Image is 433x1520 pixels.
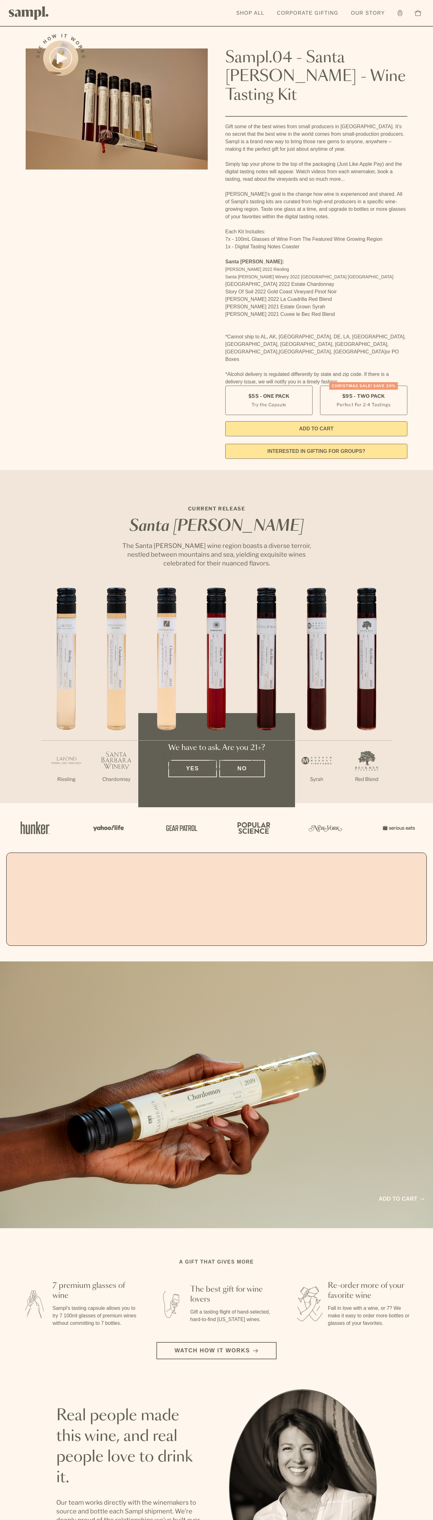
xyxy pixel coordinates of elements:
div: Christmas SALE! Save 20% [329,382,398,390]
small: Perfect For 2-4 Tastings [337,401,390,408]
li: 3 / 7 [141,588,191,803]
p: Chardonnay [91,776,141,783]
p: Riesling [41,776,91,783]
li: 5 / 7 [242,588,292,803]
p: Syrah [292,776,342,783]
a: Add to cart [379,1195,424,1203]
img: Sampl.04 - Santa Barbara - Wine Tasting Kit [26,48,208,170]
button: Add to Cart [225,421,407,436]
li: 7 / 7 [342,588,392,803]
a: interested in gifting for groups? [225,444,407,459]
small: Try the Capsule [252,401,286,408]
a: Corporate Gifting [274,6,342,20]
p: Red Blend [242,776,292,783]
p: Pinot Noir [191,776,242,783]
span: $95 - Two Pack [342,393,385,400]
a: Our Story [348,6,388,20]
p: Red Blend [342,776,392,783]
li: 6 / 7 [292,588,342,803]
p: Chardonnay [141,776,191,783]
li: 1 / 7 [41,588,91,803]
a: Shop All [233,6,267,20]
button: See how it works [43,41,78,76]
img: Sampl logo [9,6,49,20]
li: 2 / 7 [91,588,141,803]
span: $55 - One Pack [248,393,290,400]
li: 4 / 7 [191,588,242,803]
